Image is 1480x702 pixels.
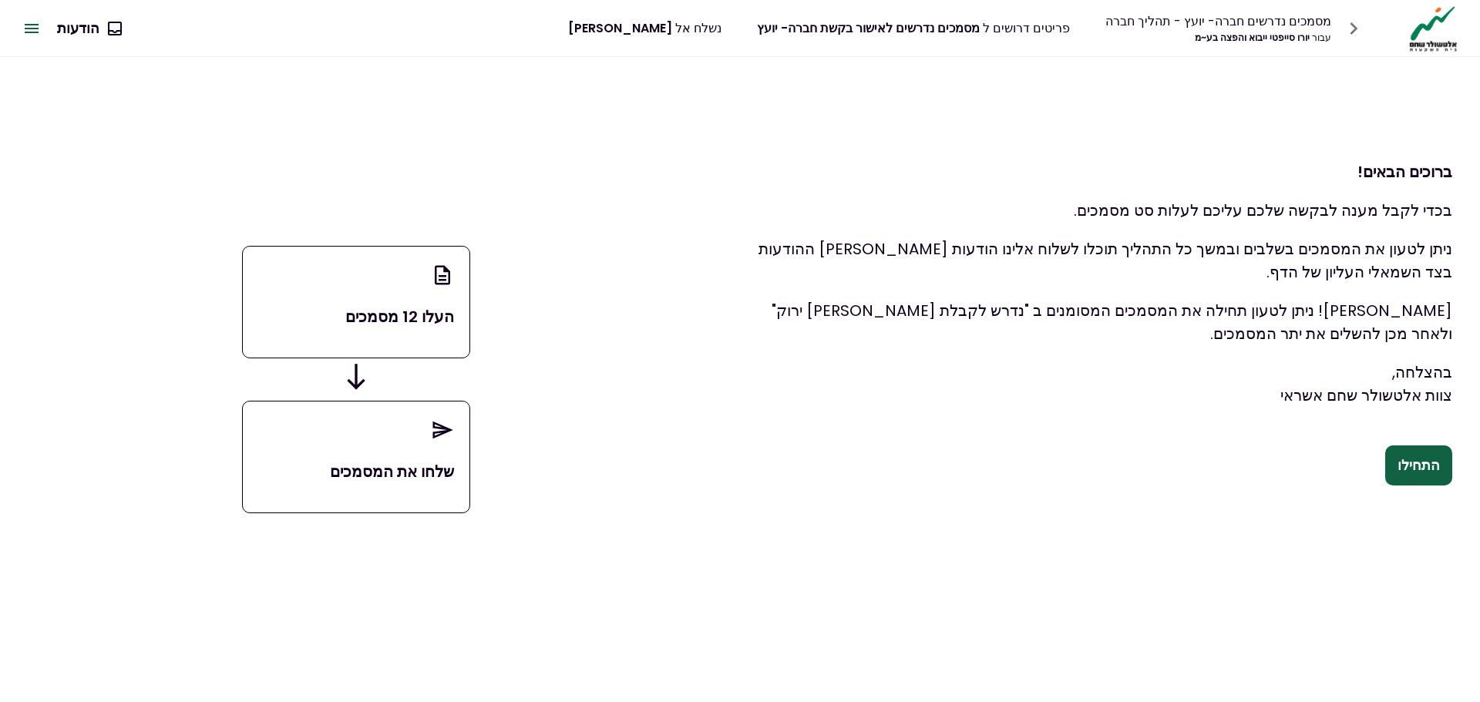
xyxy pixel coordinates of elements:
strong: ברוכים הבאים! [1357,161,1452,183]
span: [PERSON_NAME] [568,19,672,37]
p: העלו 12 מסמכים [258,305,454,328]
div: יורו סייפטי ייבוא והפצה בע~מ [1105,31,1331,45]
img: Logo [1405,5,1461,52]
button: הודעות [45,8,133,49]
span: מסמכים נדרשים לאישור בקשת חברה- יועץ [757,19,980,37]
div: פריטים דרושים ל [757,18,1070,38]
p: ניתן לטעון את המסמכים בשלבים ובמשך כל התהליך תוכלו לשלוח אלינו הודעות [PERSON_NAME] ההודעות בצד ה... [740,237,1452,284]
div: נשלח אל [568,18,721,38]
p: בהצלחה, צוות אלטשולר שחם אשראי [740,361,1452,407]
p: [PERSON_NAME]! ניתן לטעון תחילה את המסמכים המסומנים ב "נדרש לקבלת [PERSON_NAME] ירוק" ולאחר מכן ל... [740,299,1452,345]
div: מסמכים נדרשים חברה- יועץ - תהליך חברה [1105,12,1331,31]
button: התחילו [1385,445,1452,485]
p: שלחו את המסמכים [258,460,454,483]
span: עבור [1312,31,1331,44]
p: בכדי לקבל מענה לבקשה שלכם עליכם לעלות סט מסמכים. [740,199,1452,222]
